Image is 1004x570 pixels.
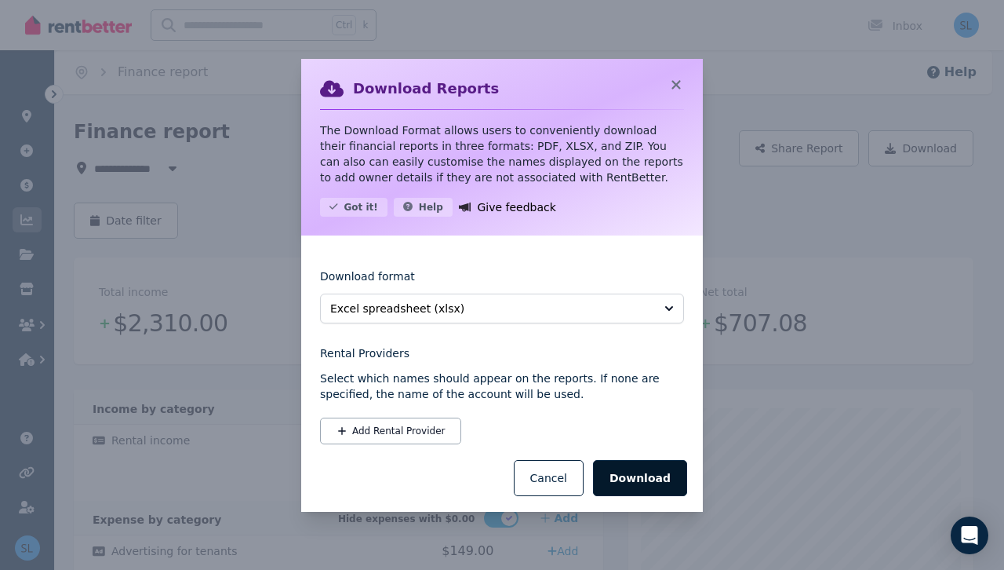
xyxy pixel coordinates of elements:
button: Help [394,198,453,217]
button: Cancel [514,460,584,496]
span: Excel spreadsheet (xlsx) [330,301,652,316]
button: Download [593,460,687,496]
legend: Rental Providers [320,345,684,361]
button: Excel spreadsheet (xlsx) [320,294,684,323]
div: Open Intercom Messenger [951,517,988,554]
button: Add Rental Provider [320,418,461,444]
p: Select which names should appear on the reports. If none are specified, the name of the account w... [320,371,684,402]
label: Download format [320,269,415,294]
button: Got it! [320,198,387,217]
h2: Download Reports [353,78,499,100]
p: The Download Format allows users to conveniently download their financial reports in three format... [320,122,684,185]
a: Give feedback [459,198,556,217]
